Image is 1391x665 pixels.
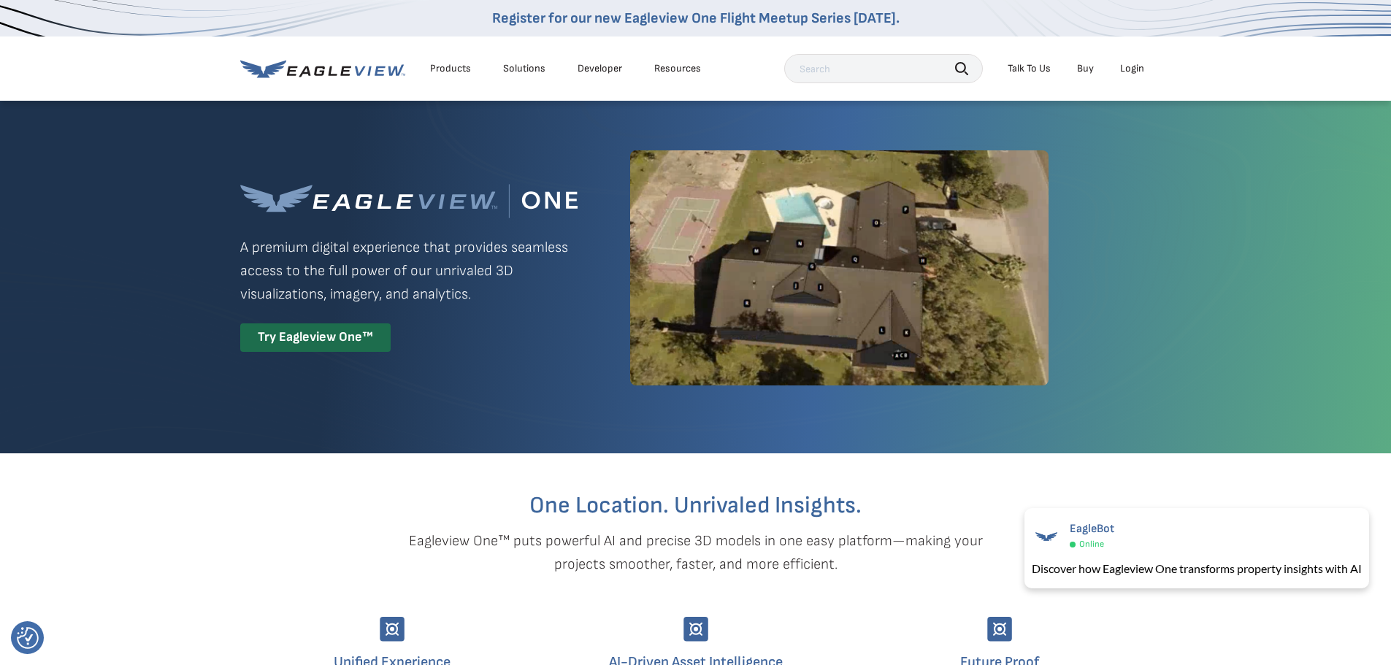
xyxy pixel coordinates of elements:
[17,627,39,649] button: Consent Preferences
[1008,62,1051,75] div: Talk To Us
[1070,522,1114,536] span: EagleBot
[1120,62,1144,75] div: Login
[1032,522,1061,551] img: EagleBot
[240,184,578,218] img: Eagleview One™
[380,617,405,642] img: Group-9744.svg
[1077,62,1094,75] a: Buy
[578,62,622,75] a: Developer
[251,494,1141,518] h2: One Location. Unrivaled Insights.
[683,617,708,642] img: Group-9744.svg
[784,54,983,83] input: Search
[1079,539,1104,550] span: Online
[492,9,900,27] a: Register for our new Eagleview One Flight Meetup Series [DATE].
[503,62,545,75] div: Solutions
[17,627,39,649] img: Revisit consent button
[654,62,701,75] div: Resources
[240,323,391,352] div: Try Eagleview One™
[383,529,1008,576] p: Eagleview One™ puts powerful AI and precise 3D models in one easy platform—making your projects s...
[240,236,578,306] p: A premium digital experience that provides seamless access to the full power of our unrivaled 3D ...
[987,617,1012,642] img: Group-9744.svg
[1032,560,1362,577] div: Discover how Eagleview One transforms property insights with AI
[430,62,471,75] div: Products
